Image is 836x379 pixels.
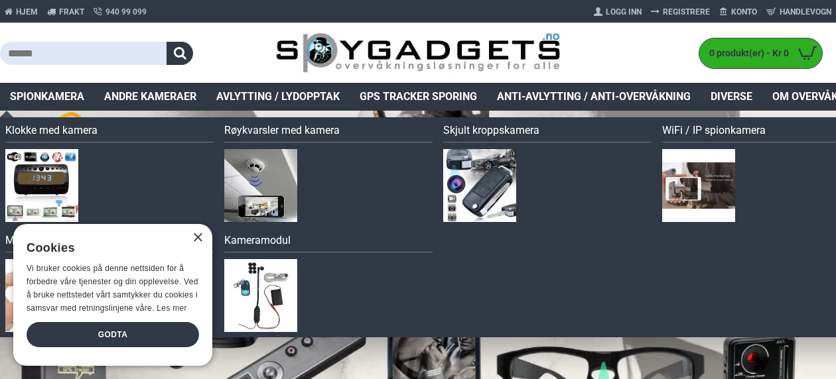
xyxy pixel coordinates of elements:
[224,233,433,252] a: Kameramodul
[224,149,297,222] img: Røykvarsler med kamera
[443,149,516,222] img: Skjult kroppskamera
[16,6,38,18] span: Hjem
[699,46,792,60] span: 0 produkt(er) - Kr 0
[497,89,691,105] span: Anti-avlytting / Anti-overvåkning
[5,233,214,252] a: Mini kamera
[762,1,836,23] a: Handlevogn
[27,322,199,347] div: Godta
[606,6,642,18] span: Logg Inn
[224,259,297,332] img: Kameramodul
[206,83,350,111] a: Avlytting / Lydopptak
[487,83,701,111] a: Anti-avlytting / Anti-overvåkning
[663,6,710,18] span: Registrere
[731,6,757,18] span: Konto
[646,1,715,23] a: Registrere
[105,6,147,18] span: 940 99 099
[5,123,214,142] a: Klokke med kamera
[780,6,831,18] span: Handlevogn
[276,32,560,74] img: SpyGadgets.no
[701,83,762,111] a: Diverse
[360,89,477,105] span: GPS Tracker Sporing
[27,264,198,312] span: Vi bruker cookies på denne nettsiden for å forbedre våre tjenester og din opplevelse. Ved å bruke...
[27,234,190,262] div: Cookies
[711,89,752,105] span: Diverse
[59,6,84,18] span: Frakt
[5,259,78,332] img: Mini kamera
[10,89,84,105] span: Spionkamera
[104,89,196,105] span: Andre kameraer
[699,38,822,68] a: 0 produkt(er) - Kr 0
[715,1,762,23] a: Konto
[216,89,340,105] span: Avlytting / Lydopptak
[224,123,433,142] a: Røykvarsler med kamera
[662,149,735,222] img: WiFi / IP spionkamera
[5,149,78,222] img: Klokke med kamera
[157,303,186,313] a: Les mer, opens a new window
[192,233,202,243] div: Close
[589,1,646,23] a: Logg Inn
[350,83,487,111] a: GPS Tracker Sporing
[94,83,206,111] a: Andre kameraer
[443,123,652,142] a: Skjult kroppskamera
